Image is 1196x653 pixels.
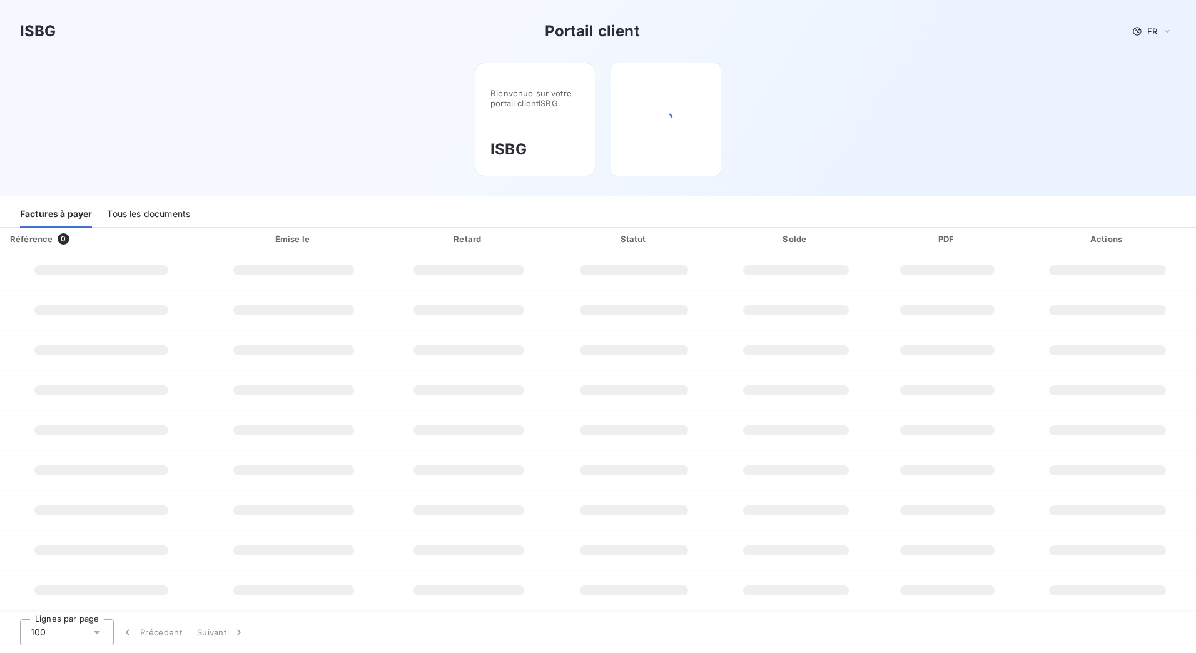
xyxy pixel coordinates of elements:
[719,233,873,245] div: Solde
[20,20,56,43] h3: ISBG
[545,20,640,43] h3: Portail client
[190,619,253,645] button: Suivant
[555,233,714,245] div: Statut
[387,233,550,245] div: Retard
[58,233,69,245] span: 0
[10,234,53,244] div: Référence
[107,201,190,228] div: Tous les documents
[490,88,580,108] span: Bienvenue sur votre portail client ISBG .
[20,201,92,228] div: Factures à payer
[1021,233,1193,245] div: Actions
[490,138,580,161] h3: ISBG
[205,233,383,245] div: Émise le
[114,619,190,645] button: Précédent
[1147,26,1157,36] span: FR
[878,233,1016,245] div: PDF
[31,626,46,639] span: 100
